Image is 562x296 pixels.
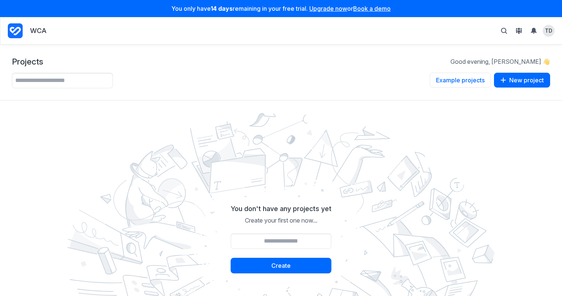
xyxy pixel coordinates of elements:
[543,25,555,37] summary: View profile menu
[430,73,491,88] button: Example projects
[450,57,550,66] p: Good evening, [PERSON_NAME] 👋
[4,4,558,13] p: You only have remaining in your free trial. or
[231,216,332,224] p: Create your first one now...
[8,22,23,40] a: Project Dashboard
[30,26,46,36] p: WCA
[494,73,550,88] button: New project
[231,204,332,213] h2: You don't have any projects yet
[528,25,543,37] summary: View Notifications
[12,56,43,67] h1: Projects
[231,258,332,273] button: Create
[309,5,347,12] a: Upgrade now
[498,25,510,37] button: Toggle search bar
[353,5,391,12] a: Book a demo
[513,25,525,37] button: View People & Groups
[211,5,233,12] strong: 14 days
[545,27,552,34] span: TD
